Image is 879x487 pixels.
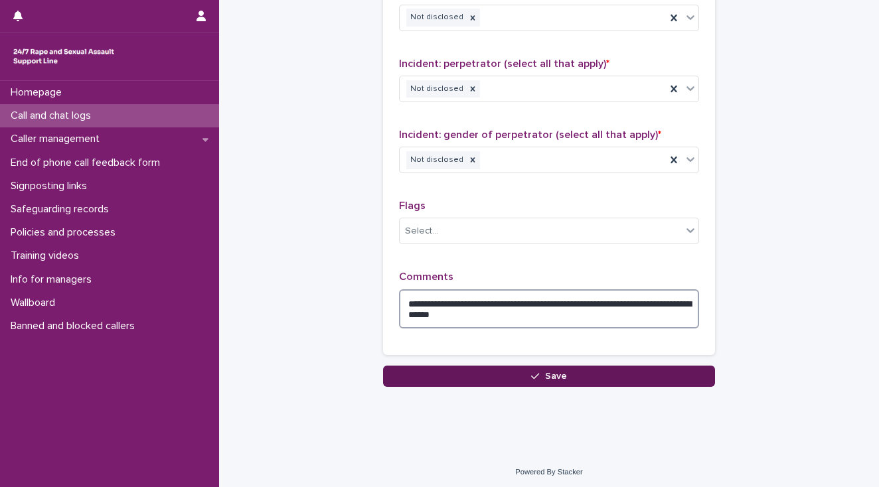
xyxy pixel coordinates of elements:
[5,86,72,99] p: Homepage
[5,297,66,309] p: Wallboard
[5,203,120,216] p: Safeguarding records
[5,320,145,332] p: Banned and blocked callers
[5,226,126,239] p: Policies and processes
[406,151,465,169] div: Not disclosed
[5,249,90,262] p: Training videos
[5,273,102,286] p: Info for managers
[5,133,110,145] p: Caller management
[5,180,98,192] p: Signposting links
[399,129,661,140] span: Incident: gender of perpetrator (select all that apply)
[406,80,465,98] div: Not disclosed
[406,9,465,27] div: Not disclosed
[399,200,426,211] span: Flags
[5,157,171,169] p: End of phone call feedback form
[5,109,102,122] p: Call and chat logs
[515,468,582,476] a: Powered By Stacker
[383,366,715,387] button: Save
[399,271,453,282] span: Comments
[545,372,567,381] span: Save
[11,43,117,70] img: rhQMoQhaT3yELyF149Cw
[399,58,609,69] span: Incident: perpetrator (select all that apply)
[405,224,438,238] div: Select...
